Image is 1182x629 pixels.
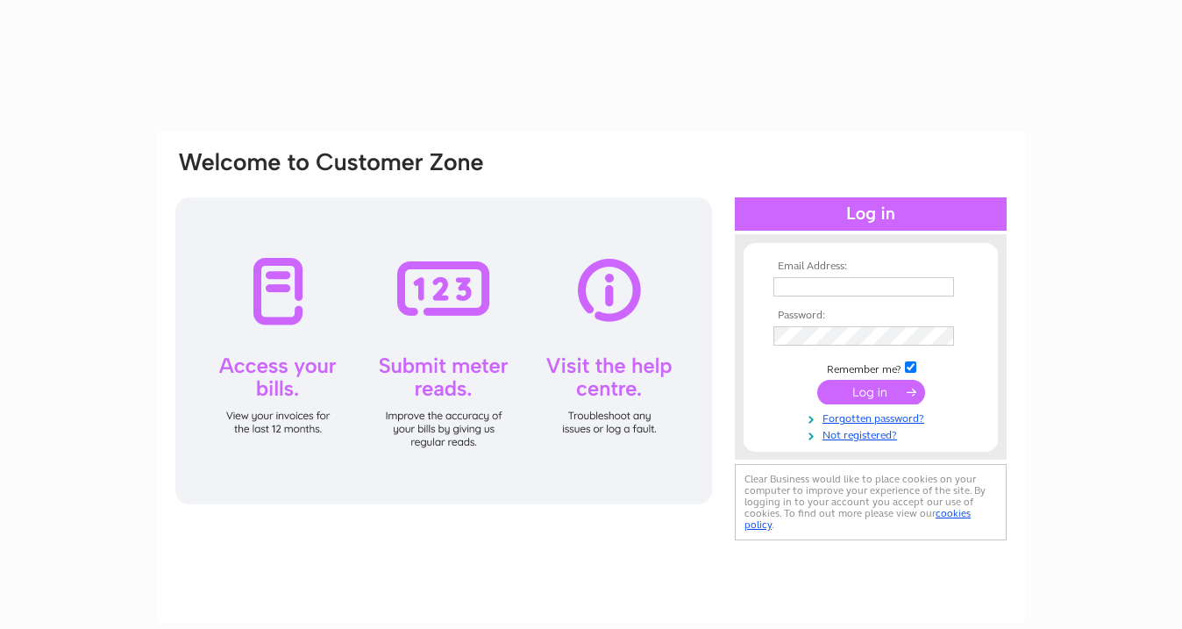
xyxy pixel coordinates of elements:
input: Submit [817,380,925,404]
a: cookies policy [744,507,971,531]
td: Remember me? [769,359,972,376]
th: Email Address: [769,261,972,273]
a: Forgotten password? [773,409,972,425]
div: Clear Business would like to place cookies on your computer to improve your experience of the sit... [735,464,1007,540]
a: Not registered? [773,425,972,442]
th: Password: [769,310,972,322]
